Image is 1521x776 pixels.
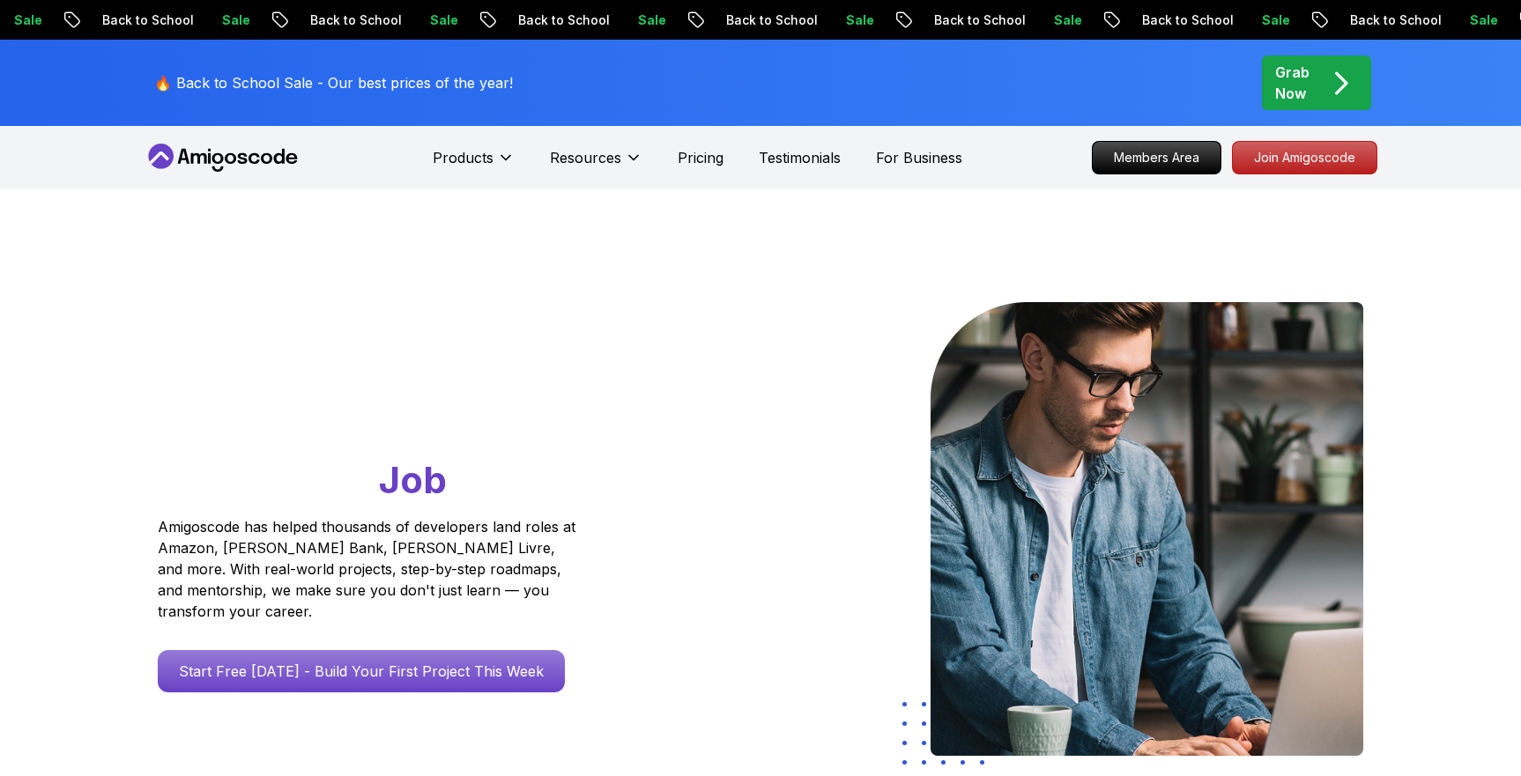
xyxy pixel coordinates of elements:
h1: Go From Learning to Hired: Master Java, Spring Boot & Cloud Skills That Get You the [158,302,643,506]
p: Join Amigoscode [1233,142,1376,174]
p: Sale [831,11,887,29]
p: Grab Now [1275,62,1310,104]
p: Back to School [1127,11,1247,29]
p: Back to School [87,11,207,29]
p: Amigoscode has helped thousands of developers land roles at Amazon, [PERSON_NAME] Bank, [PERSON_N... [158,516,581,622]
p: Members Area [1093,142,1221,174]
a: Start Free [DATE] - Build Your First Project This Week [158,650,565,692]
p: Back to School [503,11,623,29]
p: Sale [1039,11,1095,29]
a: Members Area [1092,141,1221,174]
button: Products [433,147,515,182]
img: hero [931,302,1363,756]
p: Sale [415,11,471,29]
button: Resources [550,147,642,182]
a: Testimonials [759,147,841,168]
p: Products [433,147,493,168]
p: Back to School [919,11,1039,29]
p: Back to School [1335,11,1455,29]
p: 🔥 Back to School Sale - Our best prices of the year! [154,72,513,93]
p: Sale [1247,11,1303,29]
a: Join Amigoscode [1232,141,1377,174]
p: Resources [550,147,621,168]
p: Sale [1455,11,1511,29]
p: Sale [623,11,679,29]
p: Sale [207,11,263,29]
a: For Business [876,147,962,168]
p: Back to School [711,11,831,29]
p: Back to School [295,11,415,29]
a: Pricing [678,147,723,168]
span: Job [379,457,447,502]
